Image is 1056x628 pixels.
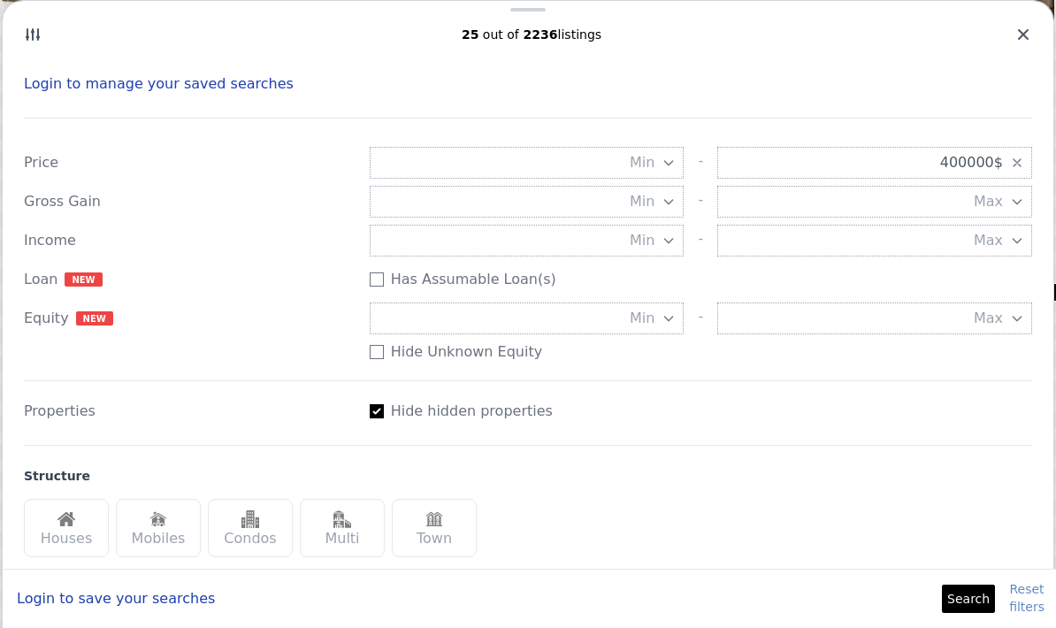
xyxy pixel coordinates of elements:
[698,147,703,179] div: -
[698,303,703,334] div: -
[462,26,601,43] div: out of listings
[717,303,1032,334] button: Max
[391,269,556,290] label: Has Assumable Loan(s)
[24,467,90,485] div: Structure
[24,499,109,557] div: Houses
[24,308,356,329] div: Equity
[974,230,1003,251] span: Max
[717,186,1032,218] button: Max
[370,303,685,334] button: Min
[519,27,558,42] span: 2236
[149,510,167,528] img: Mobiles
[24,77,294,91] button: Login to manage your saved searches
[974,308,1003,329] span: Max
[698,186,703,218] div: -
[208,499,293,557] div: Condos
[116,499,201,557] div: Mobiles
[1009,580,1045,616] button: Resetfilters
[76,311,113,325] span: NEW
[630,230,654,251] span: Min
[425,510,443,528] img: Town
[630,308,654,329] span: Min
[24,152,356,173] div: Price
[391,341,543,363] label: Hide Unknown Equity
[391,401,553,422] label: Hide hidden properties
[370,147,685,179] button: Min
[17,585,215,613] button: Login to save your searches
[392,499,477,557] div: Town
[24,269,356,290] div: Loan
[65,272,102,287] span: NEW
[370,225,685,257] button: Min
[241,510,259,528] img: Condos
[717,147,1032,179] button: 400000$
[370,186,685,218] button: Min
[942,585,995,613] button: Search
[630,191,654,212] span: Min
[717,225,1032,257] button: Max
[57,510,75,528] img: Houses
[940,152,1003,173] span: 400000$
[698,225,703,257] div: -
[974,191,1003,212] span: Max
[333,510,351,528] img: Multi
[24,401,356,422] div: Properties
[24,191,356,212] div: Gross Gain
[462,27,478,42] span: 25
[630,152,654,173] span: Min
[24,230,356,251] div: Income
[300,499,385,557] div: Multi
